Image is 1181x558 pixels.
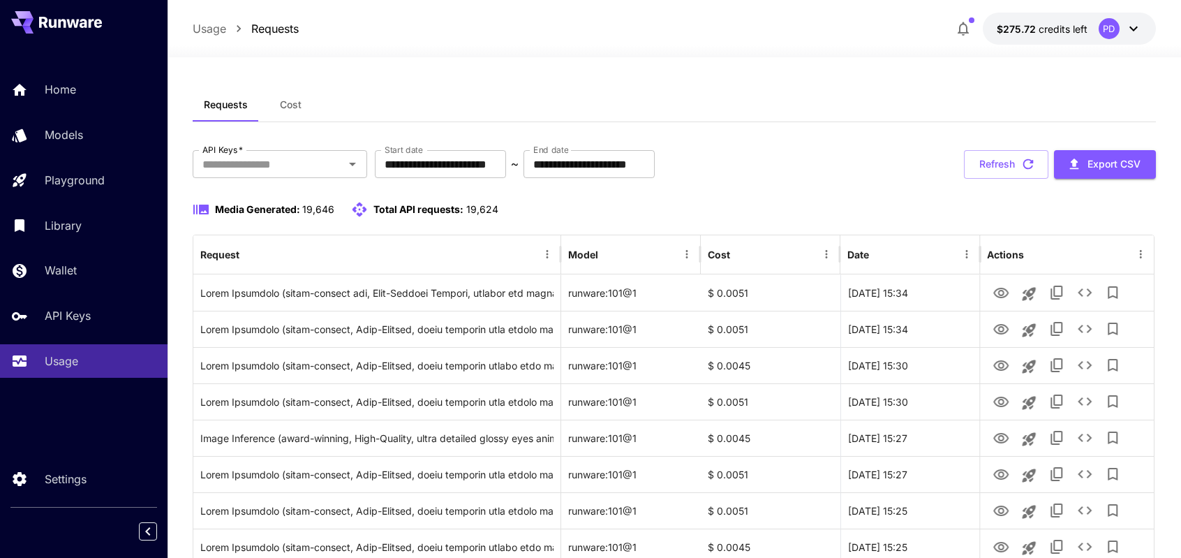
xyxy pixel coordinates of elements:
p: ~ [511,156,519,172]
p: Home [45,81,76,98]
span: 19,646 [302,203,334,215]
button: $275.71695PD [983,13,1156,45]
button: Menu [537,244,557,264]
div: 30 Sep, 2025 15:34 [840,274,980,311]
div: Click to copy prompt [200,420,554,456]
div: Click to copy prompt [200,384,554,420]
p: API Keys [45,307,91,324]
button: Menu [677,244,697,264]
button: Open [343,154,362,174]
div: Actions [987,249,1024,260]
button: View [987,387,1015,416]
div: Click to copy prompt [200,275,554,311]
button: Add to library [1099,460,1127,488]
button: See details [1071,315,1099,343]
button: Launch in playground [1015,462,1043,490]
button: See details [1071,497,1099,524]
div: Click to copy prompt [200,457,554,492]
div: 30 Sep, 2025 15:30 [840,347,980,383]
button: Add to library [1099,315,1127,343]
button: Add to library [1099,279,1127,307]
div: Collapse sidebar [149,519,168,544]
button: Copy TaskUUID [1043,388,1071,416]
button: Add to library [1099,388,1127,416]
a: Requests [251,20,299,37]
div: Click to copy prompt [200,348,554,383]
a: Usage [193,20,226,37]
button: Collapse sidebar [139,522,157,541]
button: Refresh [964,150,1048,179]
button: View [987,423,1015,452]
div: Cost [708,249,730,260]
button: Export CSV [1054,150,1156,179]
p: Wallet [45,262,77,279]
button: Add to library [1099,497,1127,524]
button: Copy TaskUUID [1043,351,1071,379]
button: Menu [957,244,976,264]
div: $ 0.0051 [701,274,840,311]
button: Copy TaskUUID [1043,424,1071,452]
button: Launch in playground [1015,498,1043,526]
p: Settings [45,471,87,487]
span: Total API requests: [373,203,463,215]
div: 30 Sep, 2025 15:30 [840,383,980,420]
div: $275.71695 [997,22,1087,36]
button: Add to library [1099,351,1127,379]
button: Launch in playground [1015,316,1043,344]
div: $ 0.0051 [701,311,840,347]
label: API Keys [202,144,243,156]
div: runware:101@1 [561,311,701,347]
p: Playground [45,172,105,189]
button: View [987,460,1015,488]
button: View [987,278,1015,307]
div: PD [1099,18,1120,39]
button: Launch in playground [1015,425,1043,453]
div: runware:101@1 [561,420,701,456]
span: Requests [204,98,248,111]
span: Media Generated: [215,203,300,215]
div: runware:101@1 [561,274,701,311]
div: runware:101@1 [561,492,701,529]
button: Launch in playground [1015,280,1043,308]
button: See details [1071,351,1099,379]
button: Menu [817,244,836,264]
button: See details [1071,424,1099,452]
button: Add to library [1099,424,1127,452]
button: View [987,314,1015,343]
div: Date [847,249,869,260]
span: credits left [1039,23,1087,35]
div: $ 0.0045 [701,347,840,383]
div: 30 Sep, 2025 15:25 [840,492,980,529]
button: Menu [1131,244,1150,264]
div: 30 Sep, 2025 15:27 [840,420,980,456]
nav: breadcrumb [193,20,299,37]
span: Cost [280,98,302,111]
div: 30 Sep, 2025 15:27 [840,456,980,492]
p: Models [45,126,83,143]
div: $ 0.0045 [701,420,840,456]
button: Launch in playground [1015,353,1043,381]
p: Library [45,217,82,234]
div: Model [568,249,598,260]
label: End date [533,144,568,156]
button: Sort [731,244,751,264]
button: Copy TaskUUID [1043,279,1071,307]
button: Launch in playground [1015,389,1043,417]
div: $ 0.0051 [701,383,840,420]
div: $ 0.0051 [701,492,840,529]
button: Copy TaskUUID [1043,460,1071,488]
p: Usage [45,353,78,369]
span: 19,624 [466,203,498,215]
button: See details [1071,460,1099,488]
div: Click to copy prompt [200,493,554,529]
button: Copy TaskUUID [1043,315,1071,343]
div: $ 0.0051 [701,456,840,492]
div: Request [200,249,239,260]
button: See details [1071,388,1099,416]
button: Sort [241,244,260,264]
button: Sort [600,244,619,264]
label: Start date [385,144,423,156]
div: runware:101@1 [561,383,701,420]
